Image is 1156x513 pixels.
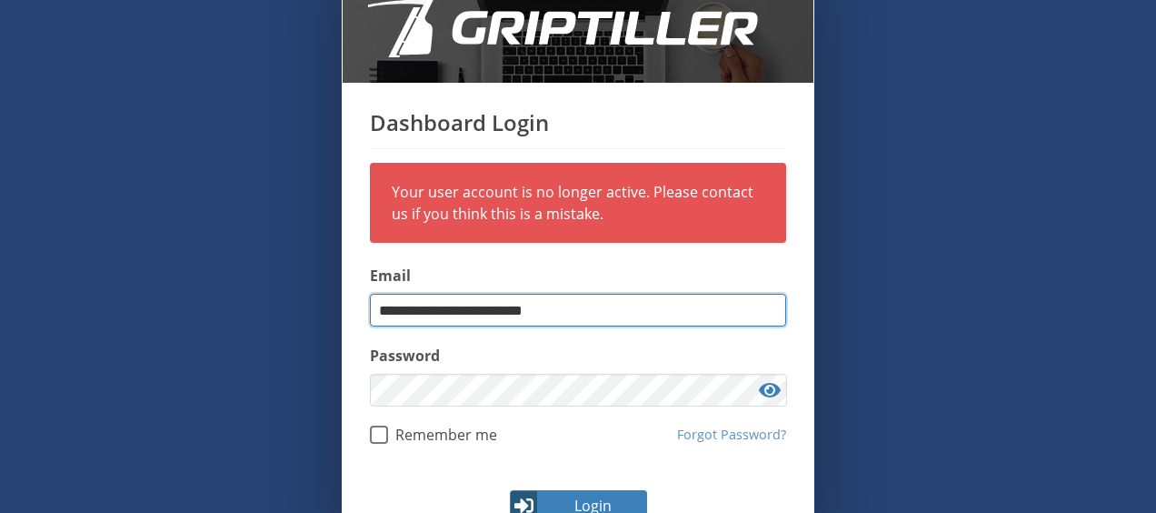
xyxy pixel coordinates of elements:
span: Remember me [388,426,497,444]
div: Your user account is no longer active. Please contact us if you think this is a mistake. [392,181,764,225]
a: Forgot Password? [677,425,786,445]
h1: Dashboard Login [370,110,786,149]
label: Email [370,265,786,287]
label: Password [370,345,786,367]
